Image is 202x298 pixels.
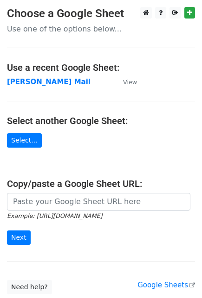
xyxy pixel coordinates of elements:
h4: Use a recent Google Sheet: [7,62,195,73]
a: Google Sheets [137,281,195,289]
small: Example: [URL][DOMAIN_NAME] [7,212,102,219]
small: View [123,79,137,86]
h4: Select another Google Sheet: [7,115,195,126]
a: Select... [7,133,42,148]
input: Next [7,230,31,245]
h4: Copy/paste a Google Sheet URL: [7,178,195,189]
a: View [114,78,137,86]
a: Need help? [7,280,52,294]
h3: Choose a Google Sheet [7,7,195,20]
a: [PERSON_NAME] Mail [7,78,91,86]
input: Paste your Google Sheet URL here [7,193,190,211]
p: Use one of the options below... [7,24,195,34]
